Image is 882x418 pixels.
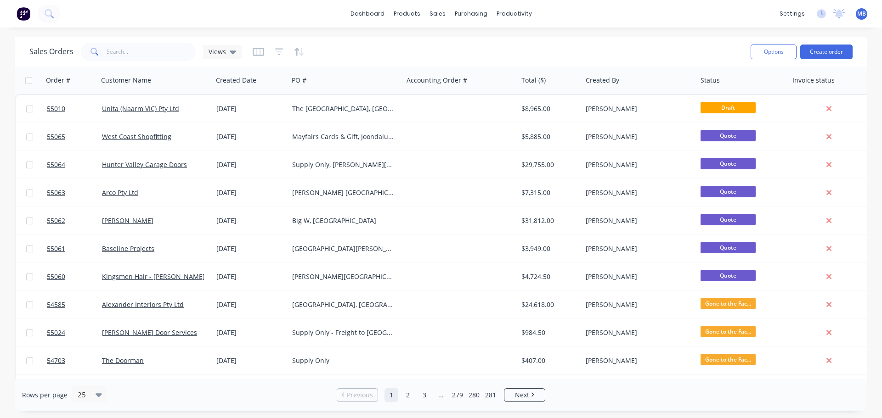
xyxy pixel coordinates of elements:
[586,104,688,113] div: [PERSON_NAME]
[347,390,373,400] span: Previous
[47,207,102,234] a: 55062
[102,132,171,141] a: West Coast Shopfitting
[102,244,154,253] a: Baseline Projects
[586,300,688,309] div: [PERSON_NAME]
[47,319,102,346] a: 55024
[22,390,68,400] span: Rows per page
[451,388,464,402] a: Page 279
[586,188,688,197] div: [PERSON_NAME]
[102,356,144,365] a: The Doorman
[701,354,756,365] span: Gone to the Fac...
[751,45,797,59] button: Options
[47,151,102,178] a: 55064
[521,132,576,141] div: $5,885.00
[216,244,285,253] div: [DATE]
[101,76,151,85] div: Customer Name
[504,390,545,400] a: Next page
[586,356,688,365] div: [PERSON_NAME]
[586,76,619,85] div: Created By
[701,102,756,113] span: Draft
[586,244,688,253] div: [PERSON_NAME]
[47,272,65,281] span: 55060
[792,76,835,85] div: Invoice status
[47,328,65,337] span: 55024
[102,216,153,225] a: [PERSON_NAME]
[389,7,425,21] div: products
[292,104,394,113] div: The [GEOGRAPHIC_DATA], [GEOGRAPHIC_DATA]
[701,130,756,141] span: Quote
[401,388,415,402] a: Page 2
[292,160,394,169] div: Supply Only, [PERSON_NAME][GEOGRAPHIC_DATA]
[333,388,549,402] ul: Pagination
[216,356,285,365] div: [DATE]
[521,104,576,113] div: $8,965.00
[434,388,448,402] a: Jump forward
[17,7,30,21] img: Factory
[586,216,688,225] div: [PERSON_NAME]
[775,7,809,21] div: settings
[407,76,467,85] div: Accounting Order #
[450,7,492,21] div: purchasing
[47,244,65,253] span: 55061
[47,179,102,206] a: 55063
[292,244,394,253] div: [GEOGRAPHIC_DATA][PERSON_NAME], [GEOGRAPHIC_DATA]
[292,188,394,197] div: [PERSON_NAME] [GEOGRAPHIC_DATA]
[209,47,226,56] span: Views
[292,328,394,337] div: Supply Only - Freight to [GEOGRAPHIC_DATA] [GEOGRAPHIC_DATA]
[384,388,398,402] a: Page 1 is your current page
[515,390,529,400] span: Next
[521,76,546,85] div: Total ($)
[107,43,196,61] input: Search...
[216,132,285,141] div: [DATE]
[292,356,394,365] div: Supply Only
[346,7,389,21] a: dashboard
[47,95,102,123] a: 55010
[47,375,102,402] a: 54233
[47,104,65,113] span: 55010
[521,216,576,225] div: $31,812.00
[46,76,70,85] div: Order #
[701,186,756,197] span: Quote
[800,45,853,59] button: Create order
[701,326,756,337] span: Gone to the Fac...
[701,76,720,85] div: Status
[216,188,285,197] div: [DATE]
[586,328,688,337] div: [PERSON_NAME]
[521,272,576,281] div: $4,724.50
[521,160,576,169] div: $29,755.00
[521,328,576,337] div: $984.50
[467,388,481,402] a: Page 280
[47,123,102,150] a: 55065
[47,356,65,365] span: 54703
[216,104,285,113] div: [DATE]
[492,7,537,21] div: productivity
[102,188,138,197] a: Arco Pty Ltd
[47,160,65,169] span: 55064
[216,160,285,169] div: [DATE]
[102,160,187,169] a: Hunter Valley Garage Doors
[216,328,285,337] div: [DATE]
[29,47,73,56] h1: Sales Orders
[47,188,65,197] span: 55063
[701,214,756,225] span: Quote
[47,132,65,141] span: 55065
[337,390,378,400] a: Previous page
[701,158,756,169] span: Quote
[47,300,65,309] span: 54585
[47,347,102,374] a: 54703
[857,10,866,18] span: MB
[216,272,285,281] div: [DATE]
[586,272,688,281] div: [PERSON_NAME]
[47,216,65,225] span: 55062
[701,242,756,253] span: Quote
[102,300,184,309] a: Alexander Interiors Pty Ltd
[292,132,394,141] div: Mayfairs Cards & Gift, Joondalup WA
[102,272,205,281] a: Kingsmen Hair - [PERSON_NAME]
[701,298,756,309] span: Gone to the Fac...
[47,235,102,262] a: 55061
[292,216,394,225] div: Big W, [GEOGRAPHIC_DATA]
[292,76,306,85] div: PO #
[586,132,688,141] div: [PERSON_NAME]
[102,104,179,113] a: Unita (Naarm VIC) Pty Ltd
[521,188,576,197] div: $7,315.00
